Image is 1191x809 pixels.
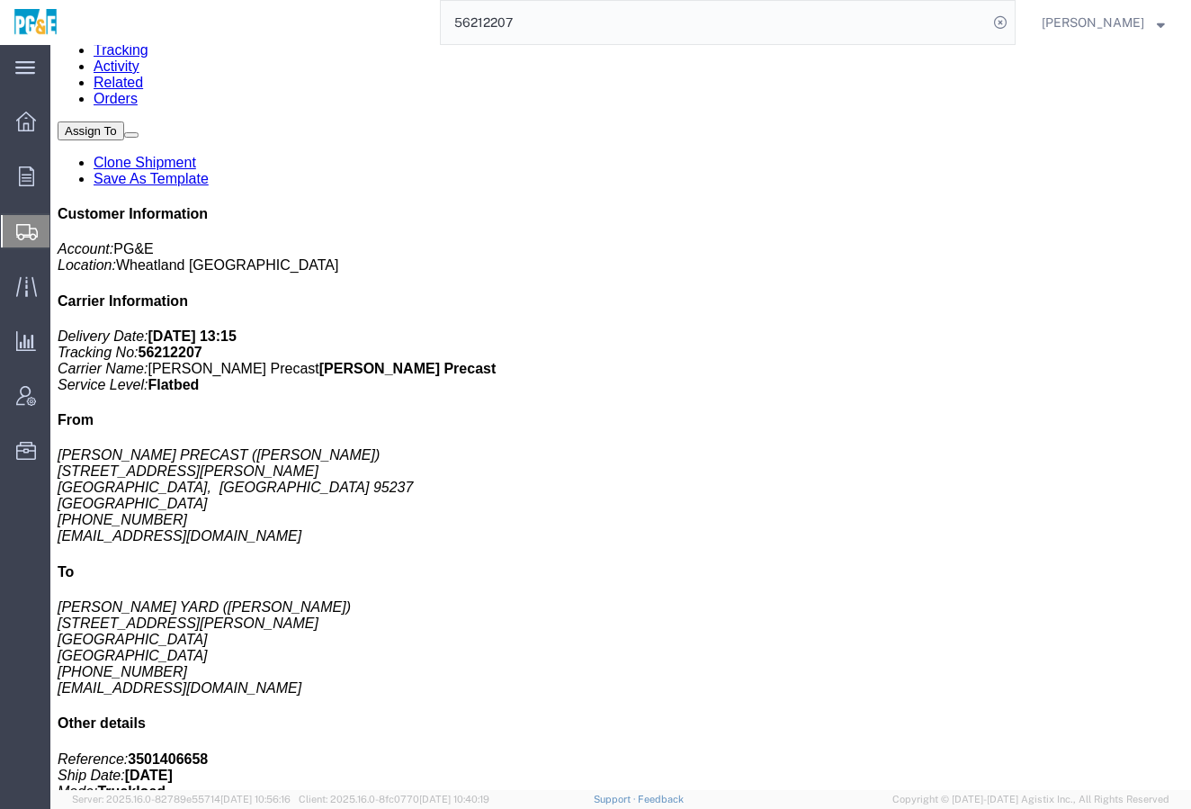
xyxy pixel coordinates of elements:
[1042,13,1144,32] span: Wendy Hetrick
[13,9,58,36] img: logo
[72,794,291,805] span: Server: 2025.16.0-82789e55714
[419,794,489,805] span: [DATE] 10:40:19
[638,794,684,805] a: Feedback
[50,45,1191,790] iframe: FS Legacy Container
[1041,12,1166,33] button: [PERSON_NAME]
[892,792,1169,807] span: Copyright © [DATE]-[DATE] Agistix Inc., All Rights Reserved
[441,1,988,44] input: Search for shipment number, reference number
[594,794,639,805] a: Support
[299,794,489,805] span: Client: 2025.16.0-8fc0770
[220,794,291,805] span: [DATE] 10:56:16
